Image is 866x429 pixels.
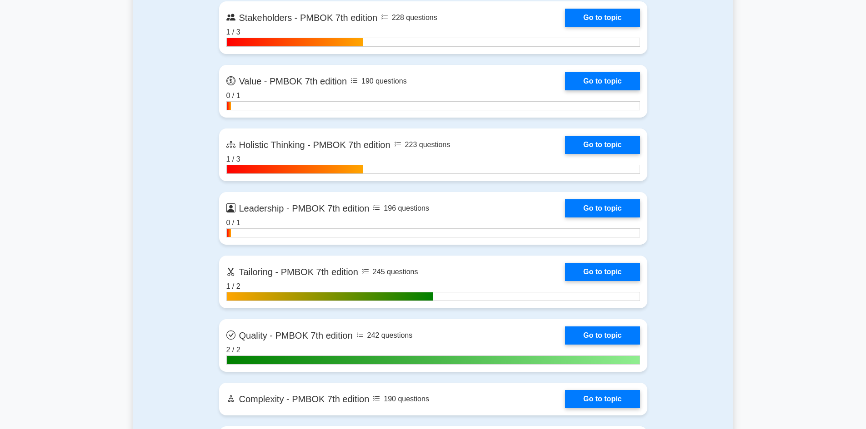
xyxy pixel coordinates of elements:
a: Go to topic [565,72,640,90]
a: Go to topic [565,136,640,154]
a: Go to topic [565,326,640,345]
a: Go to topic [565,199,640,217]
a: Go to topic [565,390,640,408]
a: Go to topic [565,263,640,281]
a: Go to topic [565,9,640,27]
